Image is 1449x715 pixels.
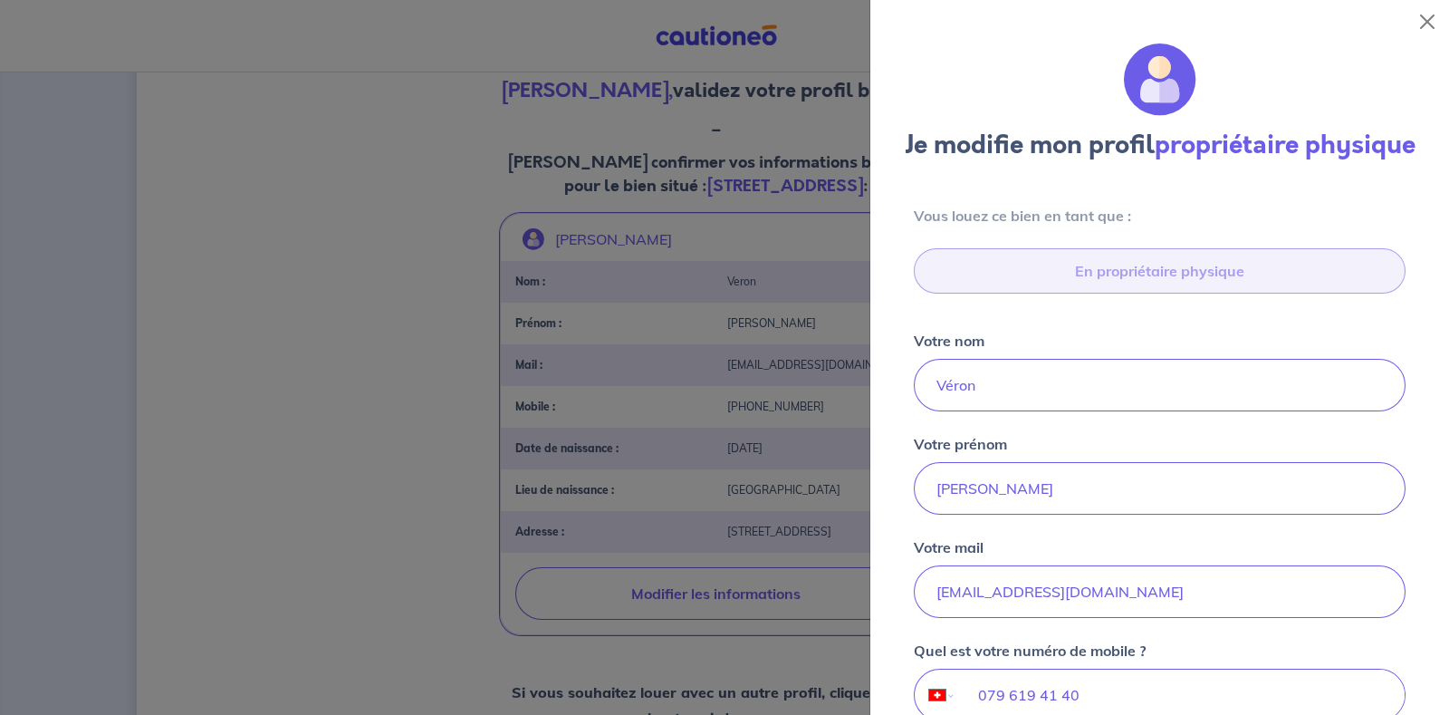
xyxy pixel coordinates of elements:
p: Quel est votre numéro de mobile ? [914,640,1146,662]
img: illu_account.svg [1124,43,1196,116]
input: John [914,462,1406,515]
input: category-placeholder [914,248,1406,294]
p: Votre mail [914,536,984,558]
p: Votre prénom [914,433,1007,455]
button: Close [1413,7,1442,36]
strong: propriétaire physique [1155,127,1415,163]
input: Doe [914,359,1406,411]
p: Votre nom [914,330,984,352]
h3: Je modifie mon profil [892,130,1427,161]
input: mail@mail.com [914,565,1406,618]
p: Vous louez ce bien en tant que : [914,205,1406,227]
